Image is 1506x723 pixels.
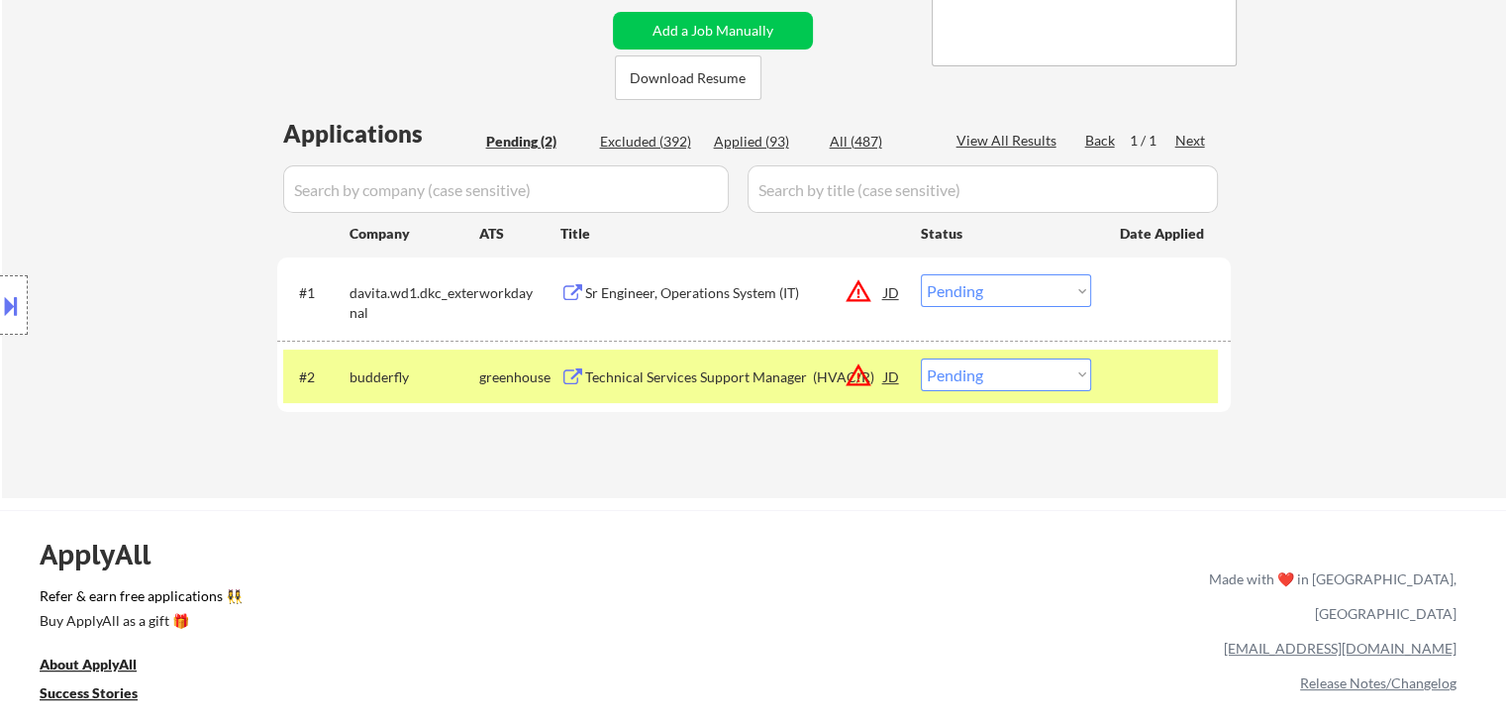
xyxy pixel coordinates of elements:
a: Release Notes/Changelog [1300,674,1456,691]
div: Pending (2) [486,132,585,152]
input: Search by title (case sensitive) [748,165,1218,213]
button: Download Resume [615,55,761,100]
a: About ApplyAll [40,654,164,678]
div: greenhouse [479,367,560,387]
button: warning_amber [845,361,872,389]
div: Next [1175,131,1207,151]
div: All (487) [830,132,929,152]
div: Company [350,224,479,244]
div: Sr Engineer, Operations System (IT) [585,283,884,303]
div: Title [560,224,902,244]
u: Success Stories [40,684,138,701]
div: 1 / 1 [1130,131,1175,151]
div: Excluded (392) [600,132,699,152]
div: JD [882,359,902,394]
input: Search by company (case sensitive) [283,165,729,213]
u: About ApplyAll [40,656,137,672]
button: warning_amber [845,277,872,305]
button: Add a Job Manually [613,12,813,50]
a: [EMAIL_ADDRESS][DOMAIN_NAME] [1224,640,1456,657]
div: Date Applied [1120,224,1207,244]
div: Buy ApplyAll as a gift 🎁 [40,614,238,628]
div: budderfly [350,367,479,387]
a: Success Stories [40,682,164,707]
a: Buy ApplyAll as a gift 🎁 [40,610,238,635]
div: JD [882,274,902,310]
div: Applications [283,122,479,146]
div: Technical Services Support Manager (HVAC/R) [585,367,884,387]
div: View All Results [956,131,1062,151]
div: workday [479,283,560,303]
a: Refer & earn free applications 👯‍♀️ [40,589,795,610]
div: Back [1085,131,1117,151]
div: davita.wd1.dkc_external [350,283,479,322]
div: Made with ❤️ in [GEOGRAPHIC_DATA], [GEOGRAPHIC_DATA] [1201,562,1456,631]
div: ApplyAll [40,538,173,571]
div: Applied (93) [714,132,813,152]
div: ATS [479,224,560,244]
div: Status [921,215,1091,251]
